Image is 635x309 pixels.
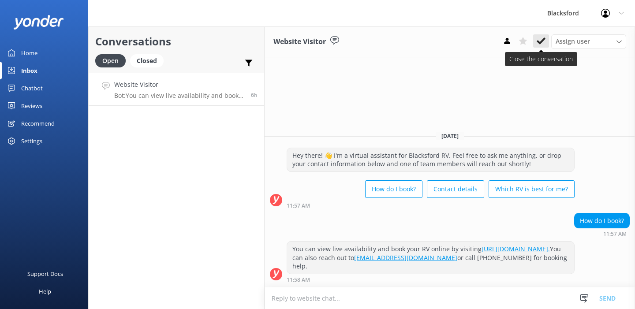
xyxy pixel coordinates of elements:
[287,203,310,208] strong: 11:57 AM
[287,276,575,283] div: Sep 07 2025 11:58am (UTC -06:00) America/Chihuahua
[130,54,164,67] div: Closed
[287,202,575,208] div: Sep 07 2025 11:57am (UTC -06:00) America/Chihuahua
[13,15,64,30] img: yonder-white-logo.png
[551,34,626,48] div: Assign User
[21,115,55,132] div: Recommend
[21,44,37,62] div: Home
[287,277,310,283] strong: 11:58 AM
[354,253,457,262] a: [EMAIL_ADDRESS][DOMAIN_NAME]
[575,213,629,228] div: How do I book?
[489,180,575,198] button: Which RV is best for me?
[251,91,258,99] span: Sep 07 2025 11:57am (UTC -06:00) America/Chihuahua
[95,56,130,65] a: Open
[21,97,42,115] div: Reviews
[114,80,244,89] h4: Website Visitor
[556,37,590,46] span: Assign user
[574,231,630,237] div: Sep 07 2025 11:57am (UTC -06:00) America/Chihuahua
[95,54,126,67] div: Open
[89,73,264,106] a: Website VisitorBot:You can view live availability and book your RV online by visiting [URL][DOMAI...
[436,132,464,140] span: [DATE]
[39,283,51,300] div: Help
[365,180,422,198] button: How do I book?
[95,33,258,50] h2: Conversations
[114,92,244,100] p: Bot: You can view live availability and book your RV online by visiting [URL][DOMAIN_NAME]. You c...
[287,242,574,274] div: You can view live availability and book your RV online by visiting You can also reach out to or c...
[427,180,484,198] button: Contact details
[130,56,168,65] a: Closed
[603,231,627,237] strong: 11:57 AM
[482,245,550,253] a: [URL][DOMAIN_NAME].
[27,265,63,283] div: Support Docs
[21,79,43,97] div: Chatbot
[21,62,37,79] div: Inbox
[287,148,574,171] div: Hey there! 👋 I'm a virtual assistant for Blacksford RV. Feel free to ask me anything, or drop you...
[273,36,326,48] h3: Website Visitor
[21,132,42,150] div: Settings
